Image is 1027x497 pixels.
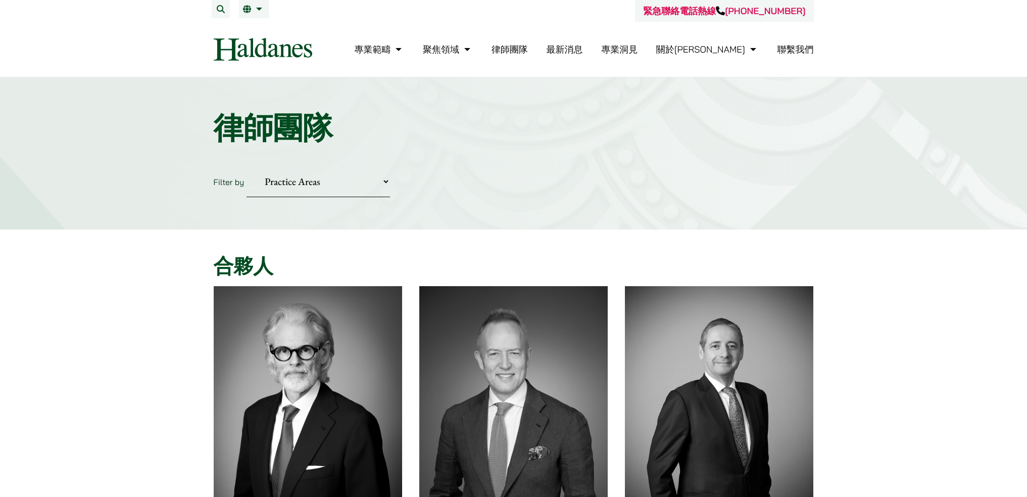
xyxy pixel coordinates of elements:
a: 聚焦領域 [423,43,473,55]
h1: 律師團隊 [214,110,814,146]
a: 繁 [243,5,265,13]
label: Filter by [214,177,244,187]
img: Logo of Haldanes [214,38,312,61]
a: 專業洞見 [601,43,638,55]
a: 關於何敦 [656,43,759,55]
a: 聯繫我們 [777,43,814,55]
a: 最新消息 [546,43,582,55]
h2: 合夥人 [214,254,814,278]
a: 律師團隊 [492,43,528,55]
a: 緊急聯絡電話熱線[PHONE_NUMBER] [643,5,805,17]
a: 專業範疇 [354,43,404,55]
